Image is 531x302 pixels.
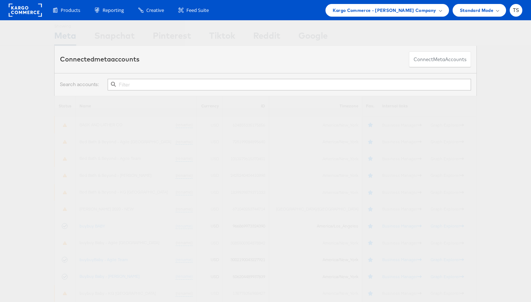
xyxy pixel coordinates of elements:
[431,190,464,195] a: Graph Explorer
[176,189,193,195] a: (rename)
[269,133,362,150] td: America/New_York
[382,223,422,229] a: Business Manager
[223,150,269,167] td: 1013279615370401
[269,268,362,285] td: America/New_York
[79,240,159,245] a: buybuy Baby - Agile [GEOGRAPHIC_DATA]
[269,150,362,167] td: America/New_York
[176,206,193,212] a: (rename)
[79,223,105,229] a: buybuy BABY
[223,268,269,285] td: 506204489937839
[513,8,519,13] span: TS
[197,251,223,268] td: USD
[197,167,223,184] td: USD
[176,173,193,179] a: (rename)
[176,273,193,280] a: (rename)
[55,96,76,116] th: Status
[94,55,111,63] span: meta
[94,29,135,46] div: Snapchat
[269,96,362,116] th: Timezone
[382,122,422,128] a: Business Manager
[431,156,464,161] a: Graph Explorer
[54,29,76,46] div: Meta
[61,7,80,14] span: Products
[79,122,122,127] a: BASK AND LATHER CO
[197,234,223,251] td: USD
[431,257,464,262] a: Graph Explorer
[431,290,464,296] a: Graph Explorer
[79,206,134,212] a: [PERSON_NAME] 2020 - NEW
[197,184,223,201] td: USD
[79,156,141,161] a: Bed Bath & Beyond - Agile Team
[153,29,191,46] div: Pinterest
[197,116,223,133] td: USD
[197,201,223,218] td: USD
[223,133,269,150] td: 725199084895640
[382,190,422,195] a: Business Manager
[431,240,464,246] a: Graph Explorer
[333,7,436,14] span: Kargo Commerce - [PERSON_NAME] Company
[176,122,193,128] a: (rename)
[298,29,328,46] div: Google
[431,206,464,212] a: Graph Explorer
[176,290,193,297] a: (rename)
[176,223,193,229] a: (rename)
[382,156,422,161] a: Business Manager
[79,139,171,144] a: Bed Bath & Beyond - Agile [GEOGRAPHIC_DATA]
[382,173,422,178] a: Business Manager
[269,285,362,302] td: America/New_York
[460,7,493,14] span: Standard Mode
[269,218,362,235] td: America/Los_Angeles
[382,139,422,144] a: Business Manager
[382,290,422,296] a: Business Manager
[382,274,422,279] a: Business Manager
[223,96,269,116] th: ID
[76,96,197,116] th: Name
[382,240,422,246] a: Business Manager
[197,218,223,235] td: USD
[79,290,156,296] a: buybuy Baby - KG [GEOGRAPHIC_DATA]
[108,79,471,90] input: Filter
[197,268,223,285] td: USD
[54,21,76,29] div: Showing
[223,116,269,133] td: 624855335175856
[176,257,193,263] a: (rename)
[223,167,269,184] td: 2425240404410898
[269,251,362,268] td: America/New_York
[197,96,223,116] th: Currency
[197,133,223,150] td: USD
[209,29,235,46] div: Tiktok
[253,29,280,46] div: Reddit
[269,201,362,218] td: [GEOGRAPHIC_DATA]/[GEOGRAPHIC_DATA]
[433,56,445,63] span: meta
[223,234,269,251] td: 3085500304878842
[186,7,209,14] span: Feed Suite
[431,139,464,144] a: Graph Explorer
[223,184,269,201] td: 1839939879371033
[382,257,422,262] a: Business Manager
[176,240,193,246] a: (rename)
[382,206,422,212] a: Business Manager
[409,51,471,68] button: ConnectmetaAccounts
[60,55,139,64] div: Connected accounts
[269,184,362,201] td: America/New_York
[269,167,362,184] td: America/New_York
[431,122,464,128] a: Graph Explorer
[79,173,151,178] a: Bed Bath & Beyond - [PERSON_NAME]
[223,201,269,218] td: 671040253744714
[176,156,193,162] a: (rename)
[431,223,464,229] a: Graph Explorer
[146,7,164,14] span: Creative
[269,116,362,133] td: America/New_York
[79,257,128,262] a: buybuyBaby - Agile Team
[223,251,269,268] td: 3002190043227921
[197,150,223,167] td: USD
[431,274,464,279] a: Graph Explorer
[79,189,168,195] a: Bed Bath & Beyond - KG [GEOGRAPHIC_DATA]
[223,285,269,302] td: 138778356988427
[79,273,139,279] a: Buybuy Baby - [PERSON_NAME]
[176,139,193,145] a: (rename)
[197,285,223,302] td: USD
[223,218,269,235] td: 966869973324390
[103,7,124,14] span: Reporting
[431,173,464,178] a: Graph Explorer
